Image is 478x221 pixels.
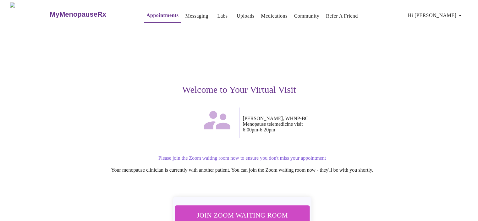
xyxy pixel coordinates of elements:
[217,12,228,20] a: Labs
[50,10,106,19] h3: MyMenopauseRx
[49,3,131,25] a: MyMenopauseRx
[326,12,358,20] a: Refer a Friend
[294,12,320,20] a: Community
[185,12,208,20] a: Messaging
[261,12,287,20] a: Medications
[183,10,211,22] button: Messaging
[52,155,433,161] p: Please join the Zoom waiting room now to ensure you don't miss your appointment
[46,84,433,95] h3: Welcome to Your Virtual Visit
[234,10,257,22] button: Uploads
[258,10,290,22] button: Medications
[10,3,49,26] img: MyMenopauseRx Logo
[146,11,179,20] a: Appointments
[144,9,181,23] button: Appointments
[323,10,360,22] button: Refer a Friend
[243,116,433,133] p: [PERSON_NAME], WHNP-BC Menopause telemedicine visit 6:00pm - 6:20pm
[52,167,433,173] p: Your menopause clinician is currently with another patient. You can join the Zoom waiting room no...
[237,12,255,20] a: Uploads
[405,9,466,22] button: Hi [PERSON_NAME]
[212,10,233,22] button: Labs
[292,10,322,22] button: Community
[408,11,464,20] span: Hi [PERSON_NAME]
[183,209,301,221] span: Join Zoom Waiting Room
